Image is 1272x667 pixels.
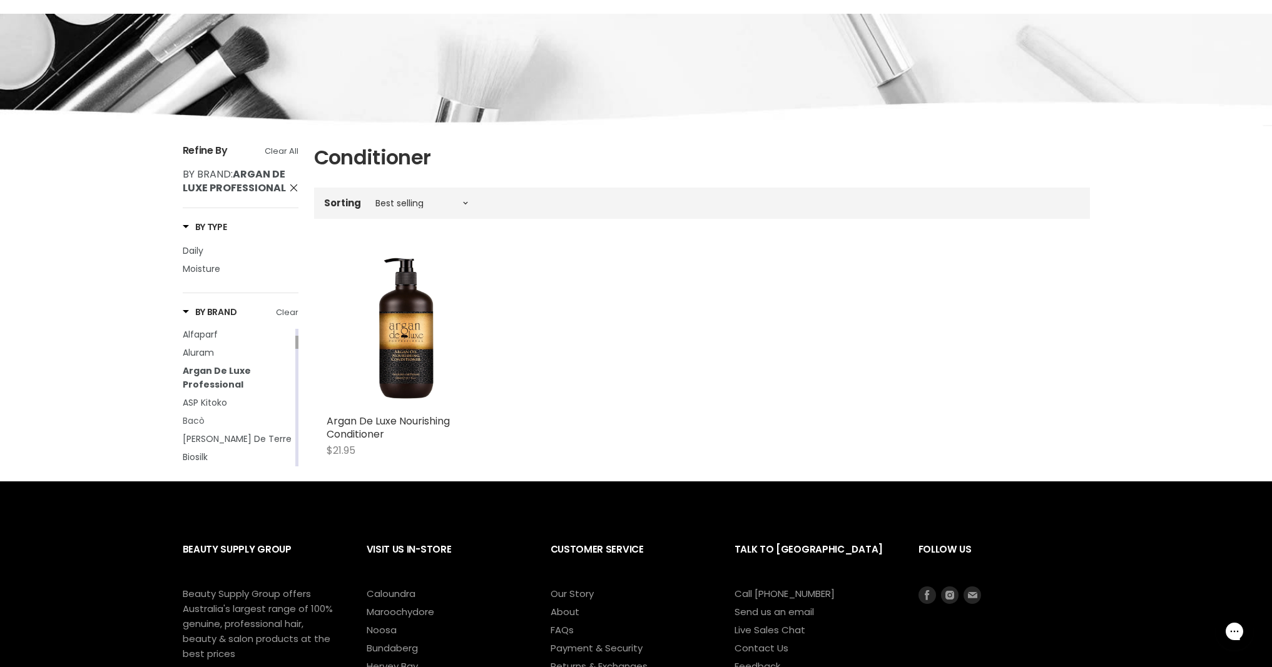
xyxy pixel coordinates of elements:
[183,450,293,464] a: Biosilk
[367,534,526,586] h2: Visit Us In-Store
[183,263,220,275] span: Moisture
[551,623,574,636] a: FAQs
[1209,608,1259,654] iframe: Gorgias live chat messenger
[183,432,293,446] a: Bain De Terre
[183,346,214,359] span: Aluram
[183,451,208,463] span: Biosilk
[183,328,293,341] a: Alfaparf
[735,605,814,618] a: Send us an email
[367,605,434,618] a: Maroochydore
[551,534,710,586] h2: Customer Service
[735,587,835,600] a: Call [PHONE_NUMBER]
[183,221,227,233] h3: By Type
[735,534,893,586] h2: Talk to [GEOGRAPHIC_DATA]
[183,534,342,586] h2: Beauty Supply Group
[327,414,450,441] a: Argan De Luxe Nourishing Conditioner
[183,396,293,409] a: ASP Kitoko
[183,167,286,195] strong: Argan De Luxe Professional
[183,167,286,195] span: :
[367,641,418,654] a: Bundaberg
[183,167,231,181] span: By Brand
[367,623,397,636] a: Noosa
[351,249,461,408] img: Argan De Luxe Nourishing Conditioner
[265,144,298,158] a: Clear All
[551,605,579,618] a: About
[183,328,218,341] span: Alfaparf
[183,262,298,276] a: Moisture
[183,414,205,427] span: Bacò
[183,586,333,661] p: Beauty Supply Group offers Australia's largest range of 100% genuine, professional hair, beauty &...
[183,364,251,391] span: Argan De Luxe Professional
[183,346,293,359] a: Aluram
[551,587,594,600] a: Our Story
[314,144,1090,171] h1: Conditioner
[183,306,237,318] h3: By Brand
[735,641,788,654] a: Contact Us
[183,414,293,428] a: Bacò
[183,168,298,195] a: By Brand: Argan De Luxe Professional
[327,249,486,408] a: Argan De Luxe Nourishing Conditioner
[324,198,361,208] label: Sorting
[276,306,298,319] a: Clear
[183,433,292,445] span: [PERSON_NAME] De Terre
[183,244,298,258] a: Daily
[735,623,805,636] a: Live Sales Chat
[327,443,355,458] span: $21.95
[551,641,643,654] a: Payment & Security
[183,396,227,409] span: ASP Kitoko
[367,587,415,600] a: Caloundra
[183,244,203,257] span: Daily
[918,534,1090,586] h2: Follow us
[183,364,293,391] a: Argan De Luxe Professional
[183,143,228,158] span: Refine By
